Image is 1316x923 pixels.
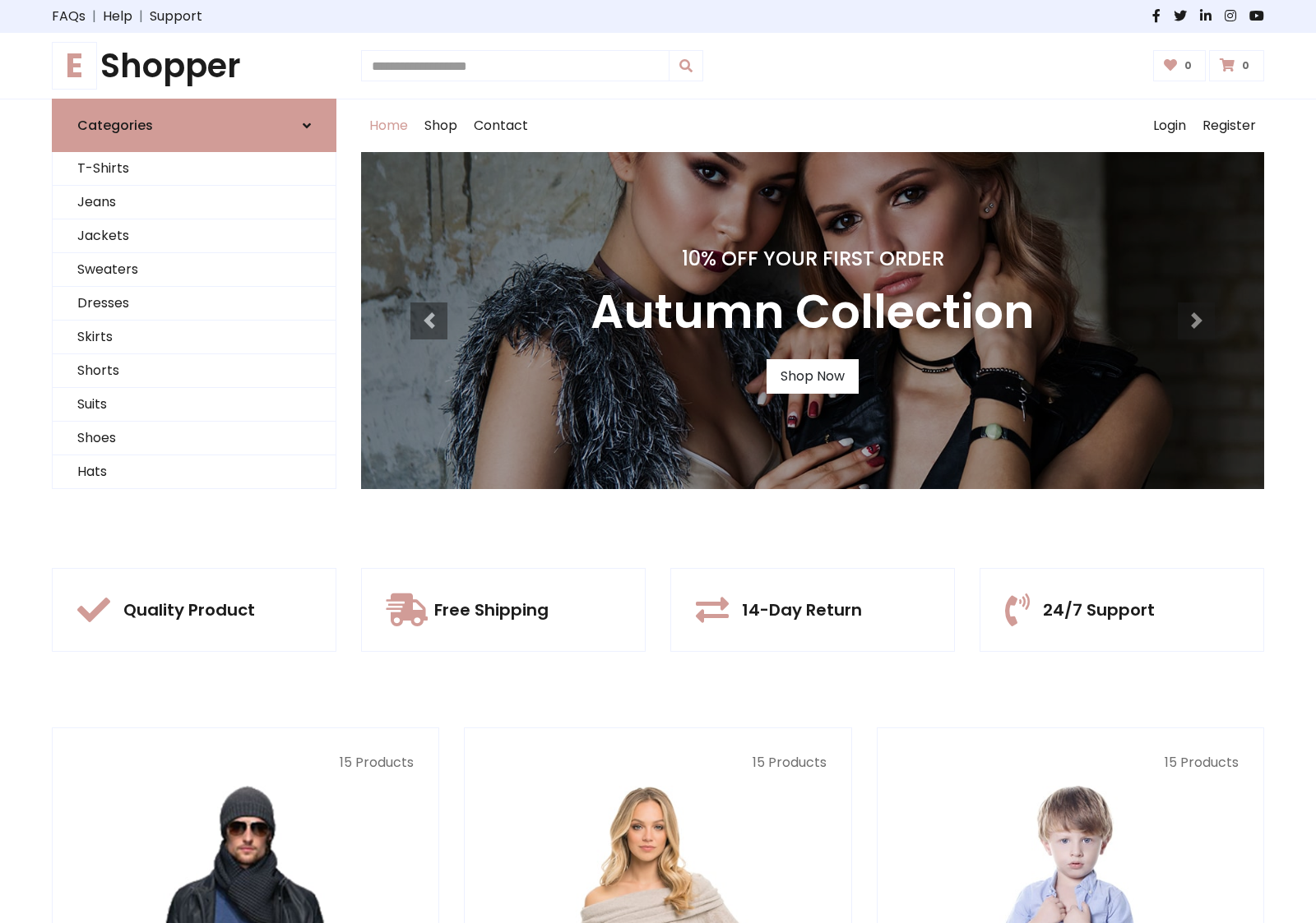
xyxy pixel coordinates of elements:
a: Skirts [53,321,336,354]
a: Shorts [53,354,336,388]
a: Sweaters [53,253,336,287]
p: 15 Products [902,753,1239,773]
span: | [132,7,150,26]
a: Jackets [53,219,336,253]
a: Jeans [53,186,336,219]
span: E [52,42,97,90]
a: EShopper [52,46,336,85]
a: 0 [1209,50,1264,81]
a: Hats [53,455,336,489]
a: Suits [53,388,336,422]
span: 0 [1180,58,1196,73]
a: Contact [466,99,536,152]
h5: 24/7 Support [1043,600,1155,620]
a: Shop Now [767,359,859,394]
span: 0 [1238,58,1253,73]
a: Login [1145,99,1194,152]
span: | [86,7,103,26]
a: Shoes [53,422,336,455]
a: FAQs [52,7,86,26]
h1: Shopper [52,46,336,85]
a: Support [150,7,202,26]
a: Home [361,99,416,152]
a: Dresses [53,287,336,321]
a: T-Shirts [53,152,336,186]
a: Categories [52,99,336,152]
h5: Quality Product [123,600,255,620]
h3: Autumn Collection [591,284,1035,339]
h5: Free Shipping [434,600,549,620]
h5: 14-Day Return [742,600,862,620]
a: Shop [416,99,466,152]
h6: Categories [77,118,153,133]
p: 15 Products [77,753,414,773]
a: Help [103,7,132,26]
h4: 10% Off Your First Order [591,247,1035,271]
p: 15 Products [489,753,826,773]
a: Register [1194,99,1264,152]
a: 0 [1153,50,1207,81]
